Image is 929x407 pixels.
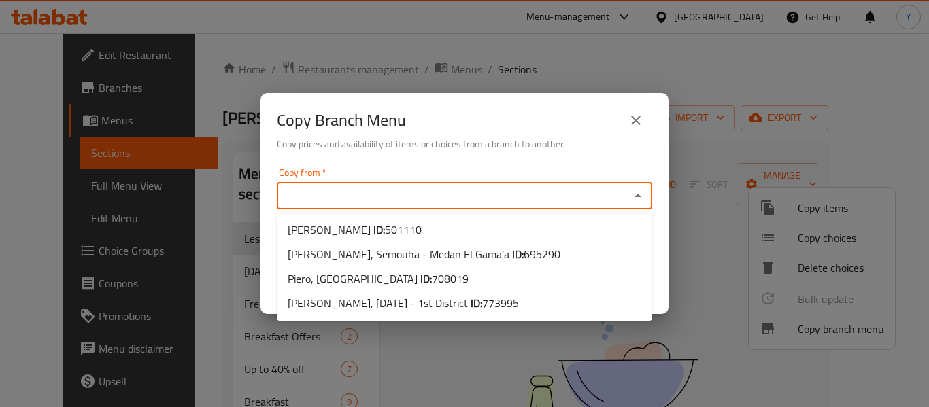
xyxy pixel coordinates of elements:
b: ID: [373,219,385,240]
span: Piero, [GEOGRAPHIC_DATA] [288,270,469,287]
span: 773995 [482,293,519,313]
button: Close [628,186,647,205]
button: close [620,104,652,137]
b: ID: [512,244,524,264]
b: ID: [471,293,482,313]
span: 695290 [524,244,560,264]
b: ID: [420,268,432,289]
span: 708019 [432,268,469,289]
span: [PERSON_NAME], Semouha - Medan El Gama'a [288,246,560,262]
span: [PERSON_NAME], [DATE] - 1st District [288,295,519,311]
h6: Copy prices and availability of items or choices from a branch to another [277,137,652,152]
span: [PERSON_NAME] [288,222,422,238]
span: 501110 [385,219,422,240]
h2: Copy Branch Menu [277,109,406,131]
